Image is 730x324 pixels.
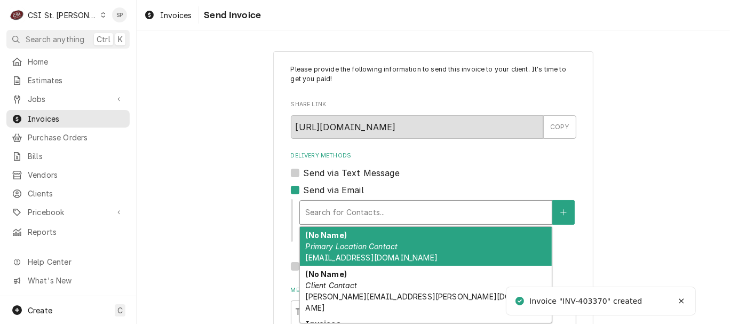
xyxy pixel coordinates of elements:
a: Go to Help Center [6,253,130,271]
div: C [10,7,25,22]
a: Go to Pricebook [6,203,130,221]
span: Invoices [28,113,124,124]
a: Go to Jobs [6,90,130,108]
a: Reports [6,223,130,241]
span: Search anything [26,34,84,45]
span: [PERSON_NAME][EMAIL_ADDRESS][PERSON_NAME][DOMAIN_NAME] [305,292,541,312]
button: Create New Contact [552,200,575,225]
div: Shelley Politte's Avatar [112,7,127,22]
span: K [118,34,123,45]
label: Message to Client [291,286,576,295]
label: Delivery Methods [291,152,576,160]
a: Clients [6,185,130,202]
a: Invoices [6,110,130,128]
span: Create [28,306,52,315]
em: Client Contact [305,281,357,290]
svg: Create New Contact [560,209,567,216]
button: Search anythingCtrlK [6,30,130,49]
span: Vendors [28,169,124,180]
a: Purchase Orders [6,129,130,146]
span: Send Invoice [201,8,261,22]
button: COPY [543,115,576,139]
div: CSI St. [PERSON_NAME] [28,10,97,21]
span: [EMAIL_ADDRESS][DOMAIN_NAME] [305,253,437,262]
div: CSI St. Louis's Avatar [10,7,25,22]
span: Estimates [28,75,124,86]
strong: (No Name) [305,270,346,279]
span: Ctrl [97,34,110,45]
span: Bills [28,151,124,162]
span: Invoices [160,10,192,21]
label: Send via Email [304,184,364,196]
span: Pricebook [28,207,108,218]
span: Clients [28,188,124,199]
label: Share Link [291,100,576,109]
em: Primary Location Contact [305,242,398,251]
strong: (No Name) [305,231,346,240]
span: Purchase Orders [28,132,124,143]
div: Delivery Methods [291,152,576,273]
div: Share Link [291,100,576,138]
label: Send via Text Message [304,167,400,179]
span: Home [28,56,124,67]
span: C [117,305,123,316]
a: Vendors [6,166,130,184]
span: Jobs [28,93,108,105]
div: Invoice "INV-403370" created [529,296,644,307]
a: Bills [6,147,130,165]
div: SP [112,7,127,22]
a: Estimates [6,72,130,89]
a: Home [6,53,130,70]
p: Please provide the following information to send this invoice to your client. It's time to get yo... [291,65,576,84]
a: Invoices [140,6,196,24]
span: What's New [28,275,123,286]
a: Go to What's New [6,272,130,289]
span: Help Center [28,256,123,267]
span: Reports [28,226,124,238]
